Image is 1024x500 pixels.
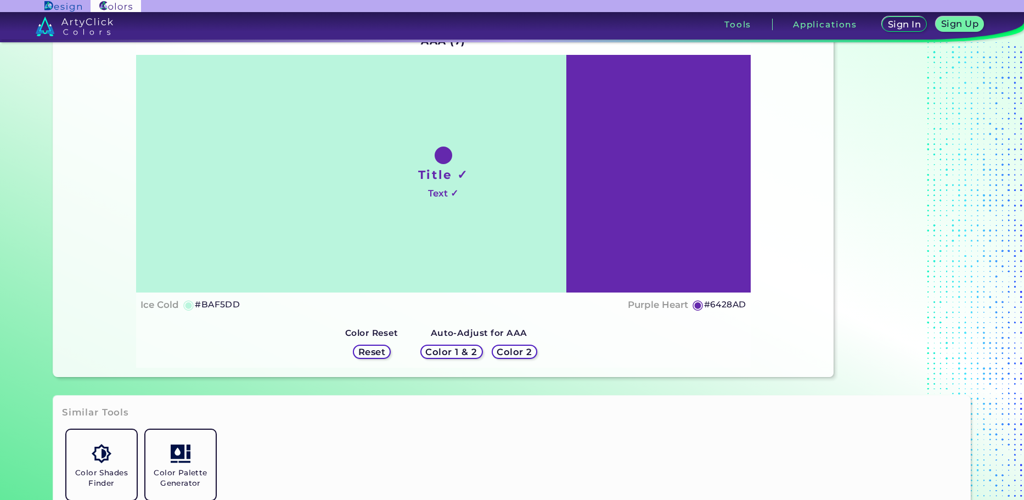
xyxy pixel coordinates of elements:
[150,468,211,488] h5: Color Palette Generator
[140,297,179,313] h4: Ice Cold
[498,348,530,356] h5: Color 2
[195,297,240,312] h5: #BAF5DD
[793,20,857,29] h3: Applications
[62,406,129,419] h3: Similar Tools
[36,16,113,36] img: logo_artyclick_colors_white.svg
[704,297,746,312] h5: #6428AD
[938,18,981,31] a: Sign Up
[345,328,398,338] strong: Color Reset
[431,328,527,338] strong: Auto-Adjust for AAA
[890,20,919,29] h5: Sign In
[428,186,458,201] h4: Text ✓
[359,348,384,356] h5: Reset
[92,444,111,463] img: icon_color_shades.svg
[183,298,195,311] h5: ◉
[692,298,704,311] h5: ◉
[171,444,190,463] img: icon_col_pal_col.svg
[71,468,132,488] h5: Color Shades Finder
[943,20,977,28] h5: Sign Up
[724,20,751,29] h3: Tools
[418,166,469,183] h1: Title ✓
[44,1,81,12] img: ArtyClick Design logo
[428,348,475,356] h5: Color 1 & 2
[884,18,924,31] a: Sign In
[628,297,688,313] h4: Purple Heart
